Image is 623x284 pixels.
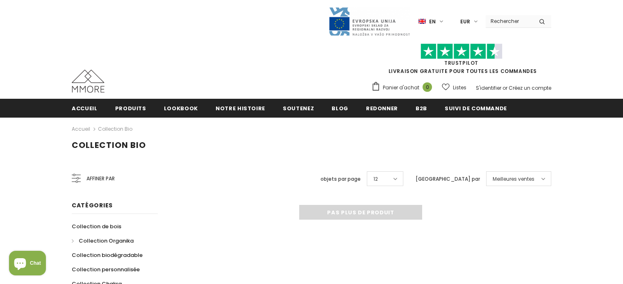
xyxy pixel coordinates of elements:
span: Accueil [72,105,98,112]
span: Suivi de commande [445,105,507,112]
a: TrustPilot [444,59,478,66]
span: Collection Bio [72,139,146,151]
span: 0 [423,82,432,92]
a: Accueil [72,99,98,117]
a: Collection personnalisée [72,262,140,277]
a: Javni Razpis [328,18,410,25]
a: Créez un compte [509,84,551,91]
span: EUR [460,18,470,26]
a: B2B [416,99,427,117]
a: Collection biodégradable [72,248,143,262]
span: Redonner [366,105,398,112]
a: Listes [442,80,466,95]
a: Notre histoire [216,99,265,117]
span: LIVRAISON GRATUITE POUR TOUTES LES COMMANDES [371,47,551,75]
a: Lookbook [164,99,198,117]
span: Panier d'achat [383,84,419,92]
a: S'identifier [476,84,501,91]
img: Javni Razpis [328,7,410,36]
a: Redonner [366,99,398,117]
a: Collection Bio [98,125,132,132]
a: Suivi de commande [445,99,507,117]
span: Collection Organika [79,237,134,245]
a: Produits [115,99,146,117]
span: soutenez [283,105,314,112]
img: i-lang-1.png [418,18,426,25]
span: Catégories [72,201,113,209]
span: Produits [115,105,146,112]
span: Collection personnalisée [72,266,140,273]
a: Collection de bois [72,219,121,234]
span: 12 [373,175,378,183]
span: Collection biodégradable [72,251,143,259]
span: Lookbook [164,105,198,112]
label: objets par page [321,175,361,183]
span: en [429,18,436,26]
span: Collection de bois [72,223,121,230]
img: Cas MMORE [72,70,105,93]
a: Collection Organika [72,234,134,248]
a: Accueil [72,124,90,134]
a: soutenez [283,99,314,117]
img: Faites confiance aux étoiles pilotes [421,43,502,59]
span: Blog [332,105,348,112]
a: Panier d'achat 0 [371,82,436,94]
a: Blog [332,99,348,117]
span: Affiner par [86,174,115,183]
span: Notre histoire [216,105,265,112]
input: Search Site [486,15,533,27]
span: Listes [453,84,466,92]
span: or [502,84,507,91]
label: [GEOGRAPHIC_DATA] par [416,175,480,183]
span: B2B [416,105,427,112]
span: Meilleures ventes [493,175,534,183]
inbox-online-store-chat: Shopify online store chat [7,251,48,277]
